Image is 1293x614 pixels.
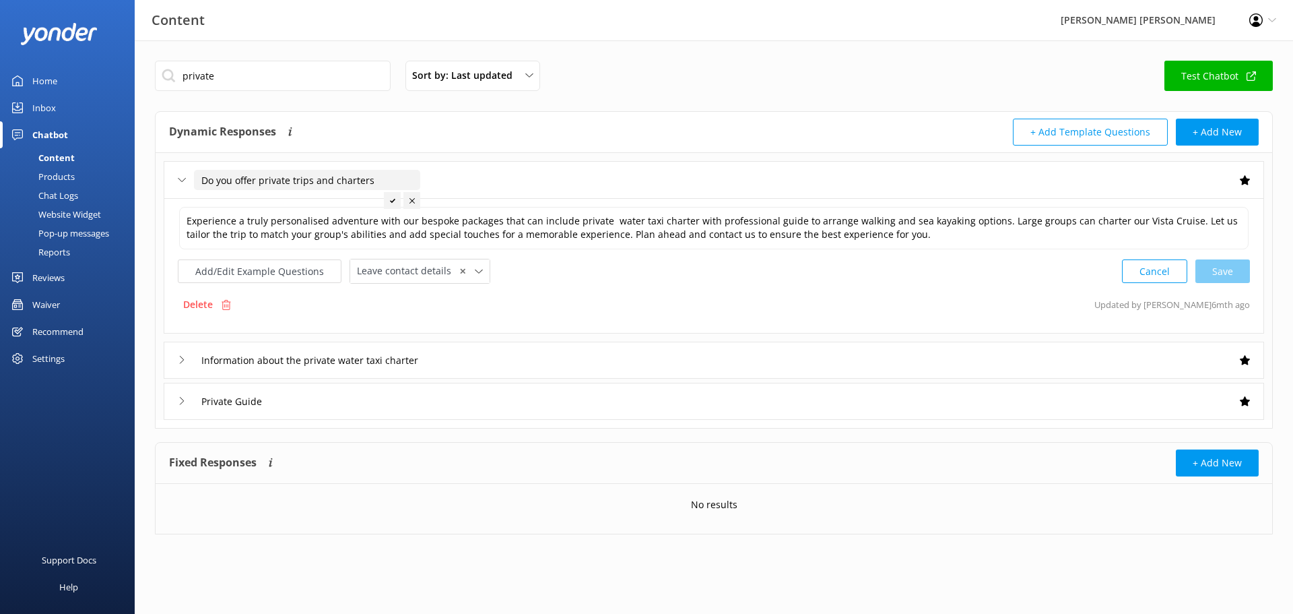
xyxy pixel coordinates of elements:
[357,264,459,278] span: Leave contact details
[8,205,135,224] a: Website Widget
[1013,119,1168,146] button: + Add Template Questions
[20,23,98,45] img: yonder-white-logo.png
[32,121,68,148] div: Chatbot
[1176,450,1259,477] button: + Add New
[691,497,737,512] p: No results
[169,119,276,146] h4: Dynamic Responses
[459,265,466,278] span: ✕
[8,224,109,243] div: Pop-up messages
[32,318,84,345] div: Recommend
[183,297,213,312] p: Delete
[8,167,135,186] a: Products
[8,224,135,243] a: Pop-up messages
[8,205,101,224] div: Website Widget
[59,574,78,601] div: Help
[8,148,75,167] div: Content
[8,243,135,262] a: Reports
[155,61,391,91] input: Search all Chatbot Content
[8,186,135,205] a: Chat Logs
[412,68,521,83] span: Sort by: Last updated
[8,186,78,205] div: Chat Logs
[169,450,257,477] h4: Fixed Responses
[32,291,60,318] div: Waiver
[32,67,57,94] div: Home
[42,547,96,574] div: Support Docs
[32,94,56,121] div: Inbox
[1176,119,1259,146] button: + Add New
[8,148,135,167] a: Content
[1094,292,1250,317] p: Updated by [PERSON_NAME] 6mth ago
[179,207,1249,249] textarea: Experience a truly personalised adventure with our bespoke packages that can include private wate...
[1122,259,1187,283] button: Cancel
[178,259,341,283] button: Add/Edit Example Questions
[8,167,75,186] div: Products
[1164,61,1273,91] a: Test Chatbot
[32,345,65,372] div: Settings
[32,264,65,291] div: Reviews
[152,9,205,31] h3: Content
[8,243,70,262] div: Reports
